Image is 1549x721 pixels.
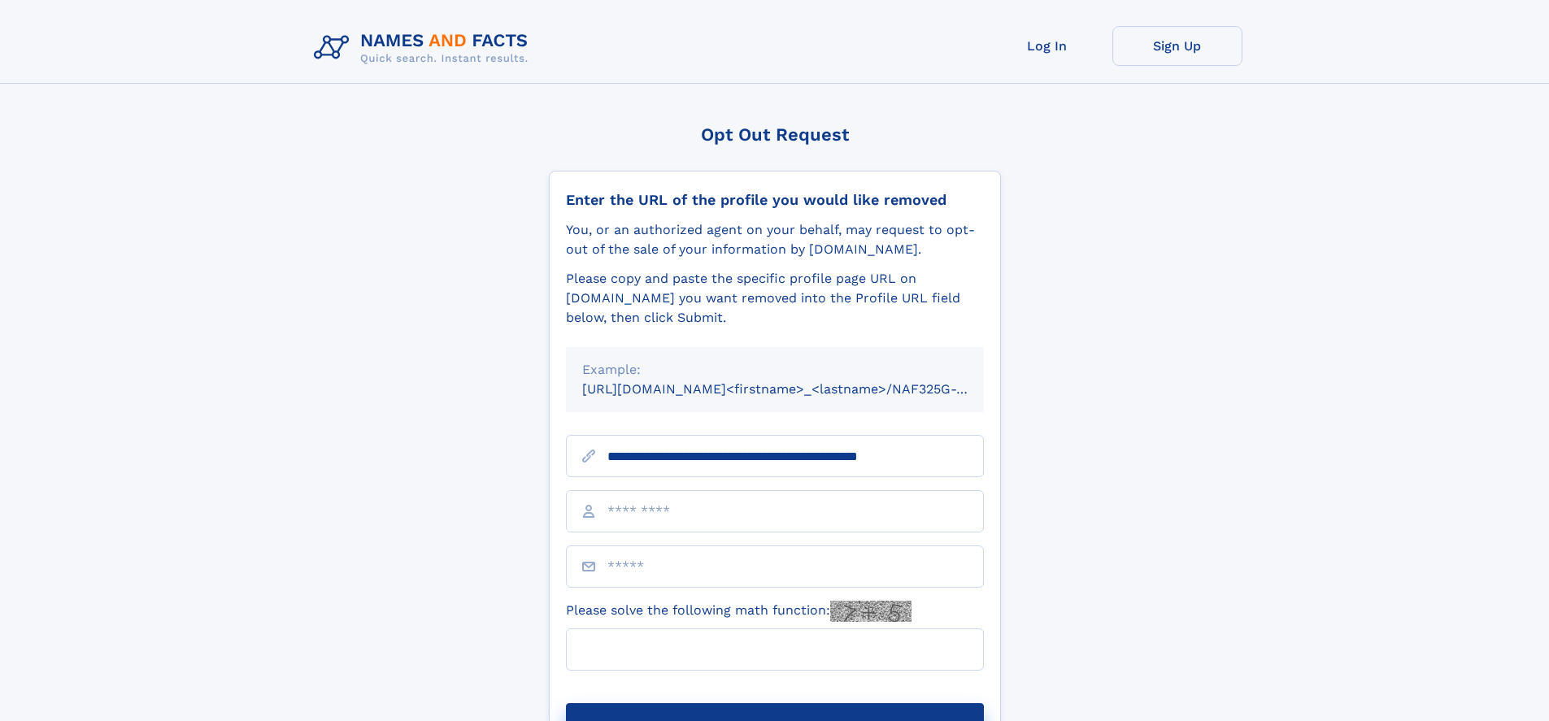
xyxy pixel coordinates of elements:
label: Please solve the following math function: [566,601,912,622]
div: Opt Out Request [549,124,1001,145]
a: Sign Up [1112,26,1242,66]
div: Example: [582,360,968,380]
a: Log In [982,26,1112,66]
img: Logo Names and Facts [307,26,542,70]
div: Please copy and paste the specific profile page URL on [DOMAIN_NAME] you want removed into the Pr... [566,269,984,328]
small: [URL][DOMAIN_NAME]<firstname>_<lastname>/NAF325G-xxxxxxxx [582,381,1015,397]
div: You, or an authorized agent on your behalf, may request to opt-out of the sale of your informatio... [566,220,984,259]
div: Enter the URL of the profile you would like removed [566,191,984,209]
